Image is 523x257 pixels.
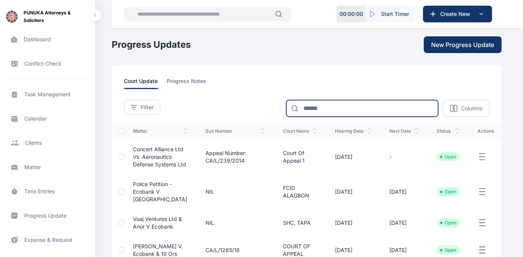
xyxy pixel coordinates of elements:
[5,231,90,249] a: expense & request
[326,209,381,237] td: [DATE]
[5,158,90,176] a: matter
[283,128,317,134] span: court name
[124,100,160,115] button: Filter
[478,128,494,134] span: actions
[5,110,90,128] a: calendar
[440,220,457,226] li: Open
[133,243,183,257] a: [PERSON_NAME] V. Ecobank & 10 Ors
[423,6,492,22] button: Create New
[5,85,90,103] a: task management
[274,209,326,237] td: SHC, TAPA
[440,189,457,195] li: Open
[437,10,477,18] span: Create New
[390,128,419,134] span: next date
[326,139,381,174] td: [DATE]
[112,39,191,51] h1: Progress Updates
[326,174,381,209] td: [DATE]
[133,216,182,230] a: Voaj Ventures Ltd & Anor V Ecobank
[133,181,188,202] a: Police Petition - Ecobank v [GEOGRAPHIC_DATA]
[381,209,428,237] td: [DATE]
[274,174,326,209] td: FCID ALAGBON
[381,10,409,18] span: Start Timer
[5,207,90,225] a: progress update
[440,154,457,160] li: Open
[440,247,457,253] li: Open
[443,100,490,117] button: Columns
[340,10,363,18] p: 00 : 00 : 00
[124,77,158,89] span: court update
[5,30,90,49] a: dashboard
[274,139,326,174] td: Court of Appeal 1
[437,128,460,134] span: status
[197,139,274,174] td: Appeal Number: CA/L/239/2014
[366,6,415,22] button: Start Timer
[5,182,90,201] a: time entries
[381,139,428,174] td: -
[431,40,495,49] span: New Progress Update
[197,209,274,237] td: NIL
[424,36,502,53] button: New Progress Update
[141,103,154,111] span: Filter
[5,134,90,152] a: clients
[167,77,207,89] span: progress notes
[335,128,371,134] span: hearing date
[24,9,89,24] span: PUNUKA Attorneys & Solicitors
[5,55,90,73] a: conflict-check
[197,174,274,209] td: NIL
[206,128,265,134] span: suit number
[133,128,188,134] span: matter
[124,77,167,89] a: court update
[167,77,216,89] a: progress notes
[133,146,186,168] a: Concert Alliance Ltd Vs. Aeronautics Defense Systems Ltd
[461,105,482,112] p: Columns
[381,174,428,209] td: [DATE]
